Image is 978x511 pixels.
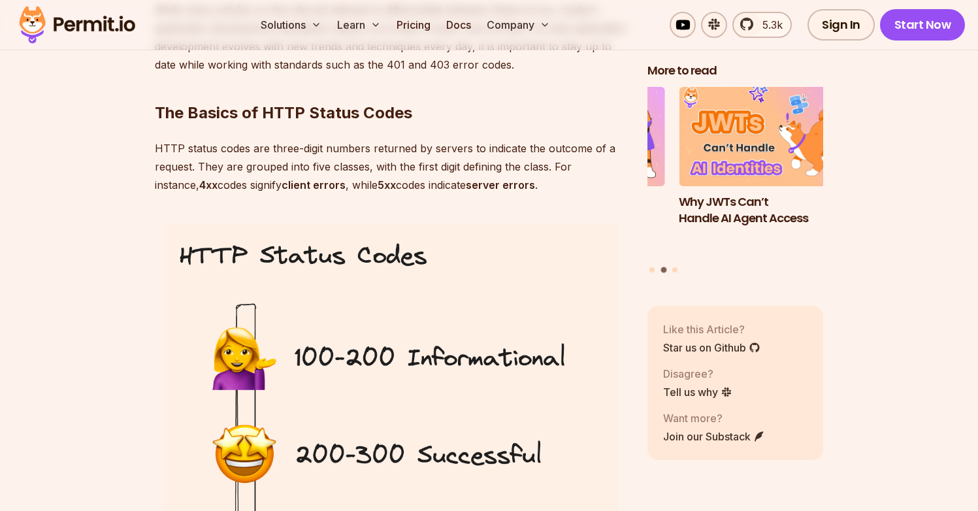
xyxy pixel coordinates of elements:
h3: The Ultimate Guide to MCP Auth: Identity, Consent, and Agent Security [489,193,665,242]
strong: client errors [282,178,346,191]
button: Go to slide 1 [649,267,655,272]
strong: 4xx [199,178,218,191]
img: Permit logo [13,3,141,47]
a: Docs [441,12,476,38]
a: Star us on Github [663,339,760,355]
button: Company [481,12,555,38]
a: Pricing [391,12,436,38]
p: Disagree? [663,365,732,381]
h3: Why JWTs Can’t Handle AI Agent Access [679,193,855,226]
a: Join our Substack [663,428,765,444]
button: Solutions [255,12,327,38]
strong: 5xx [378,178,396,191]
img: Why JWTs Can’t Handle AI Agent Access [679,87,855,186]
h2: The Basics of HTTP Status Codes [155,50,627,124]
a: 5.3k [732,12,792,38]
h2: More to read [647,63,824,79]
p: HTTP status codes are three-digit numbers returned by servers to indicate the outcome of a reques... [155,139,627,194]
p: Want more? [663,410,765,425]
button: Go to slide 3 [672,267,677,272]
li: 2 of 3 [679,87,855,259]
div: Posts [647,87,824,274]
span: 5.3k [755,17,783,33]
strong: server errors [466,178,535,191]
a: Tell us why [663,384,732,399]
button: Go to slide 2 [660,267,666,272]
a: Sign In [807,9,875,41]
p: Like this Article? [663,321,760,337]
li: 1 of 3 [489,87,665,259]
a: Start Now [880,9,966,41]
button: Learn [332,12,386,38]
a: Why JWTs Can’t Handle AI Agent AccessWhy JWTs Can’t Handle AI Agent Access [679,87,855,259]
